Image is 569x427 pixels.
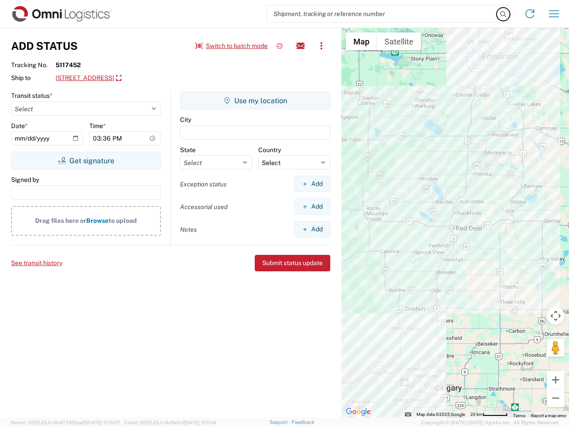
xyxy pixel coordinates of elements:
img: Google [344,406,373,418]
a: Open this area in Google Maps (opens a new window) [344,406,373,418]
button: Submit status update [255,255,330,271]
strong: 5117452 [56,61,81,69]
a: [STREET_ADDRESS] [56,71,121,86]
a: Report a map error [531,413,566,418]
a: Terms [513,413,525,418]
button: See transit history [11,256,62,270]
h3: Add Status [11,40,78,52]
span: Map data ©2025 Google [417,412,465,417]
a: Support [269,419,292,425]
button: Zoom out [547,389,565,407]
span: Server: 2025.20.0-db47332bad5 [11,420,120,425]
label: Notes [180,226,197,234]
span: Client: 2025.20.0-8c6e0cf [124,420,216,425]
span: [DATE] 11:13:37 [87,420,120,425]
span: Browse [86,217,108,224]
label: State [180,146,196,154]
span: to upload [108,217,137,224]
label: Date [11,122,28,130]
button: Add [294,198,330,215]
span: Copyright © [DATE]-[DATE] Agistix Inc., All Rights Reserved [421,419,558,427]
label: Transit status [11,92,52,100]
label: City [180,116,191,124]
label: Country [258,146,281,154]
label: Time [89,122,106,130]
button: Add [294,221,330,238]
span: [DATE] 12:11:14 [184,420,216,425]
label: Exception status [180,180,227,188]
button: Drag Pegman onto the map to open Street View [547,339,565,357]
button: Show street map [346,32,377,50]
input: Shipment, tracking or reference number [267,5,497,22]
button: Zoom in [547,371,565,389]
button: Add [294,176,330,192]
span: Ship to [11,74,56,82]
a: Feedback [292,419,314,425]
button: Keyboard shortcuts [405,411,411,418]
button: Use my location [180,92,330,109]
span: Tracking No. [11,61,56,69]
button: Switch to batch mode [195,39,268,53]
button: Map Scale: 20 km per 52 pixels [468,411,510,418]
button: Get signature [11,152,161,169]
span: Drag files here or [35,217,86,224]
button: Map camera controls [547,307,565,325]
span: 20 km [470,412,483,417]
button: Show satellite imagery [377,32,421,50]
label: Accessorial used [180,203,228,211]
label: Signed by [11,176,39,184]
